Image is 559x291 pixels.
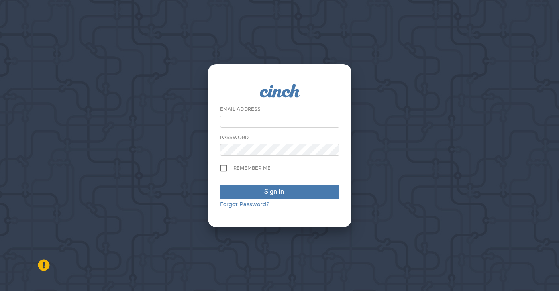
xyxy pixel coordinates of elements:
div: Sign In [264,187,284,197]
span: Remember me [233,165,271,171]
label: Password [220,134,249,141]
a: Forgot Password? [220,201,269,208]
label: Email Address [220,106,261,112]
button: Sign In [220,185,339,199]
